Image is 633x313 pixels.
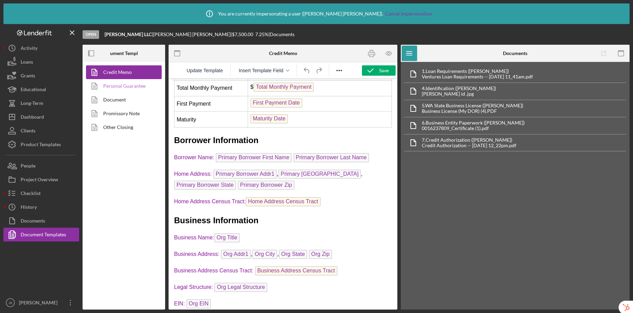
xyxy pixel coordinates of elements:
[422,86,496,91] div: 4. Identification ([PERSON_NAME])
[503,51,527,56] b: Documents
[6,102,67,111] span: Primary Borrower State
[6,56,223,67] h2: Borrower Information
[3,200,79,214] button: History
[3,173,79,186] button: Project Overview
[46,204,99,213] span: Org Legal Structure
[6,17,79,33] td: First Payment
[140,171,163,180] span: Org Zip
[45,91,108,100] span: Primary Borrower Addr1
[153,32,232,37] div: [PERSON_NAME] [PERSON_NAME] |
[6,171,223,182] p: , ,
[6,156,46,162] span: Business Name:
[84,171,109,180] span: Org City
[422,137,516,143] div: 7. Credit Authorization ([PERSON_NAME])
[86,107,158,120] a: Promissory Note
[83,30,99,39] div: Open
[169,79,397,310] iframe: Rich Text Area
[21,110,44,126] div: Dashboard
[255,32,268,37] div: 7.25 %
[3,96,79,110] button: Long-Term
[6,222,16,228] span: EIN:
[3,83,79,96] button: Educational
[79,1,223,17] td: $
[3,138,79,151] button: Product Templates
[86,120,158,134] a: Other Closing
[21,228,66,243] div: Document Templates
[125,74,201,84] span: Primary Borrower Last Name
[8,301,12,305] text: JB
[422,91,496,97] div: [PERSON_NAME] id .jpg
[6,120,77,126] span: Home Address Census Tract:
[422,74,533,79] div: Ventures Loan Requirements -- [DATE] 11_41am.pdf
[3,55,79,69] button: Loans
[52,171,82,180] span: Org Addr1
[6,172,51,178] span: Business Address:
[69,102,126,111] span: Primary Borrower Zip
[422,68,533,74] div: 1. Loan Requirements ([PERSON_NAME])
[6,92,43,98] span: Home Address:
[21,69,35,84] div: Grants
[301,66,313,75] button: Undo
[232,32,255,37] div: $7,500.00
[422,103,523,108] div: 5. WA State Business License ([PERSON_NAME])
[105,31,152,37] b: [PERSON_NAME] LLC
[239,68,283,73] span: Insert Template Field
[21,96,43,112] div: Long-Term
[362,65,396,76] button: Save
[268,32,294,37] div: | Documents
[3,214,79,228] button: Documents
[21,55,33,71] div: Loans
[269,51,297,56] b: Credit Memo
[21,83,46,98] div: Educational
[3,296,79,310] button: JB[PERSON_NAME]
[18,220,43,230] span: Org EIN
[6,91,223,113] p: , ,
[201,5,432,22] div: You are currently impersonating a user ( [PERSON_NAME] [PERSON_NAME] ).
[21,159,35,174] div: People
[6,189,85,195] span: Business Address Census Tract:
[21,214,45,229] div: Documents
[17,296,62,311] div: [PERSON_NAME]
[46,154,71,164] span: Org Title
[3,124,79,138] button: Clients
[385,11,432,17] a: Cancel Impersonation
[186,68,223,73] span: Update Template
[3,41,79,55] button: Activity
[6,33,79,49] td: Maturity
[21,173,58,188] div: Project Overview
[3,110,79,124] button: Dashboard
[6,1,79,17] td: Total Monthly Payment
[3,228,79,241] a: Document Templates
[3,186,79,200] button: Checklist
[86,65,158,79] a: Credit Memo
[21,138,61,153] div: Product Templates
[82,35,119,45] span: Maturity Date
[6,76,45,82] span: Borrower Name:
[3,69,79,83] button: Grants
[422,143,516,148] div: Credit Authorization -- [DATE] 12_22pm.pdf
[422,126,525,131] div: 0016237809_Certificate (1).pdf
[77,118,152,128] span: Home Address Census Tract
[21,124,35,139] div: Clients
[235,66,292,75] button: Insert Template Field
[333,66,345,75] button: Reveal or hide additional toolbar items
[3,159,79,173] a: People
[422,120,525,126] div: 6. Business Entity Paperwork ([PERSON_NAME])
[21,41,37,57] div: Activity
[85,4,146,13] span: Total Monthly Payment
[183,66,226,75] button: Reset the template to the current product template value
[21,186,41,202] div: Checklist
[21,200,37,216] div: History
